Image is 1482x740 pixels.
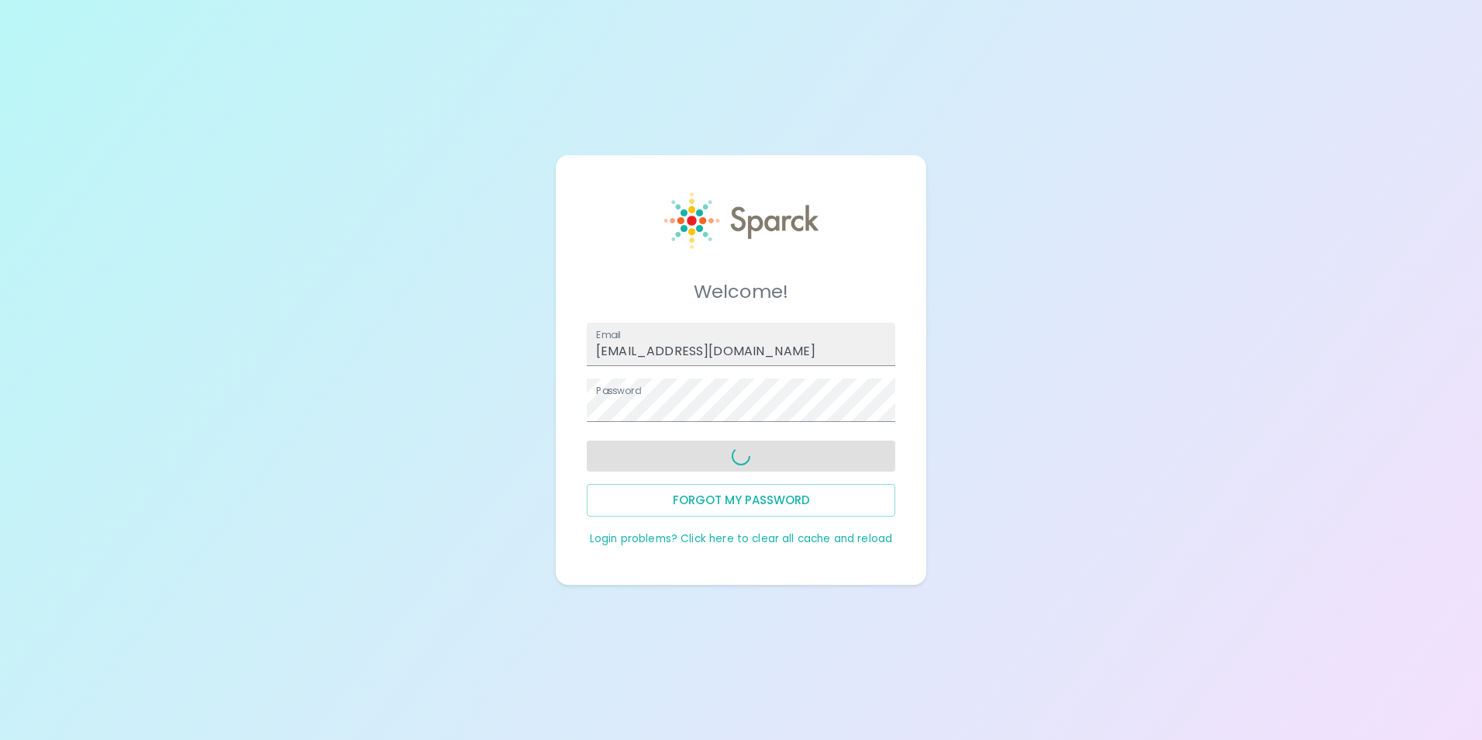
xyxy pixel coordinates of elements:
label: Password [596,384,641,397]
img: Sparck logo [664,192,819,248]
button: Forgot my password [587,484,895,517]
label: Email [596,328,621,341]
a: Login problems? Click here to clear all cache and reload [590,531,892,546]
h5: Welcome! [587,279,895,304]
